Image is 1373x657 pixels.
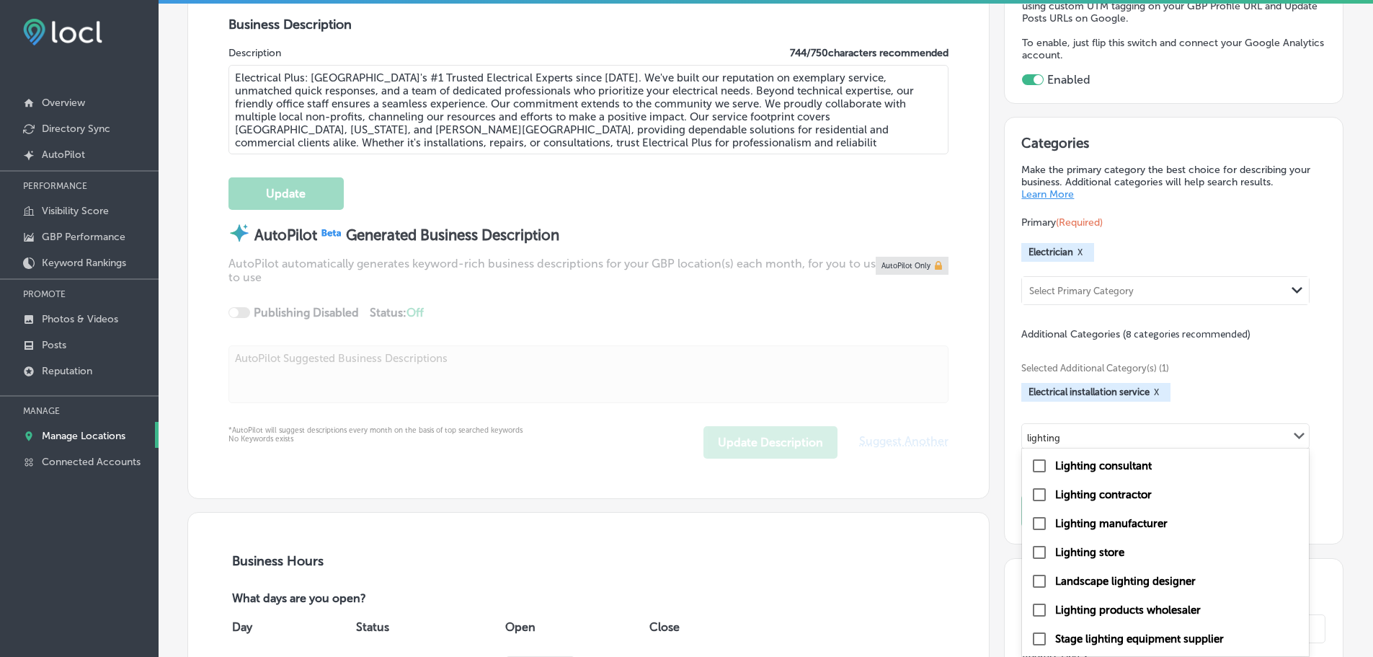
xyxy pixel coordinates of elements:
[42,123,110,135] p: Directory Sync
[228,17,949,32] h3: Business Description
[646,607,769,648] th: Close
[1021,135,1325,156] h3: Categories
[1021,216,1103,229] span: Primary
[1055,546,1124,559] label: Lighting store
[502,607,646,648] th: Open
[1073,247,1087,258] button: X
[228,177,344,210] button: Update
[1021,495,1137,527] button: Update
[42,205,109,217] p: Visibility Score
[1055,488,1152,501] label: Lighting contractor
[1055,517,1168,530] label: Lighting manufacturer
[228,553,949,569] h3: Business Hours
[1029,285,1134,296] div: Select Primary Category
[228,592,469,607] p: What days are you open?
[1021,164,1325,200] p: Make the primary category the best choice for describing your business. Additional categories wil...
[1028,247,1073,257] span: Electrician
[228,47,281,59] label: Description
[254,226,559,244] strong: AutoPilot Generated Business Description
[1150,387,1163,398] button: X
[1021,363,1315,374] span: Selected Additional Category(s) (1)
[42,365,92,377] p: Reputation
[790,47,948,59] label: 744 / 750 characters recommended
[1055,459,1152,472] label: Lighting consultant
[1022,37,1325,61] p: To enable, just flip this switch and connect your Google Analytics account.
[352,607,502,648] th: Status
[1021,328,1250,340] span: Additional Categories
[1056,216,1103,229] span: (Required)
[228,65,949,154] textarea: Electrical Plus: [GEOGRAPHIC_DATA]'s #1 Trusted Electrical Experts since [DATE]. We've built our ...
[42,339,66,351] p: Posts
[1028,387,1150,397] span: Electrical installation service
[42,257,126,269] p: Keyword Rankings
[42,430,125,442] p: Manage Locations
[1123,327,1250,341] span: (8 categories recommended)
[42,97,85,109] p: Overview
[1055,575,1196,588] label: Landscape lighting designer
[42,313,118,325] p: Photos & Videos
[317,226,346,239] img: Beta
[42,231,125,243] p: GBP Performance
[42,456,141,468] p: Connected Accounts
[42,149,85,161] p: AutoPilot
[1055,632,1224,645] label: Stage lighting equipment supplier
[23,19,102,45] img: fda3e92497d09a02dc62c9cd864e3231.png
[1021,188,1074,200] a: Learn More
[228,222,250,244] img: autopilot-icon
[1047,73,1090,87] label: Enabled
[1055,604,1201,617] label: Lighting products wholesaler
[228,607,352,648] th: Day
